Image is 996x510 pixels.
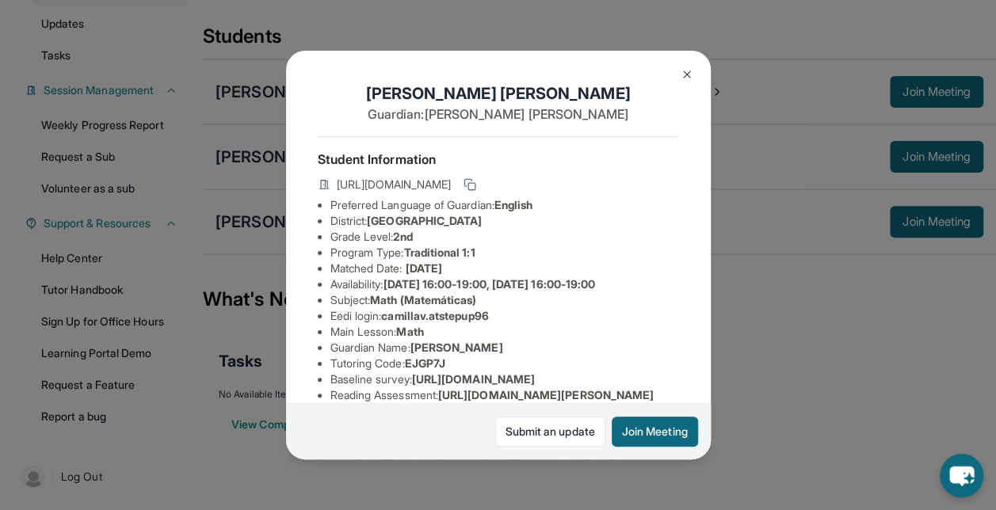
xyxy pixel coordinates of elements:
p: Guardian: [PERSON_NAME] [PERSON_NAME] [318,105,679,124]
span: Math (Matemáticas) [370,293,476,306]
span: [URL][DOMAIN_NAME] [337,177,451,192]
h1: [PERSON_NAME] [PERSON_NAME] [318,82,679,105]
li: Program Type: [330,245,679,261]
span: English [494,198,533,211]
li: Eedi login : [330,308,679,324]
button: chat-button [940,454,983,497]
button: Copy link [460,175,479,194]
li: Guardian Name : [330,340,679,356]
li: Baseline survey : [330,371,679,387]
span: Traditional 1:1 [403,245,475,259]
h4: Student Information [318,150,679,169]
span: camillav.atstepup96 [381,309,488,322]
span: Math [396,325,423,338]
li: Grade Level: [330,229,679,245]
li: Tutoring Code : [330,356,679,371]
span: EJGP7J [405,356,445,370]
span: [PERSON_NAME] [410,341,503,354]
a: Submit an update [495,417,605,447]
span: [URL][DOMAIN_NAME] [412,372,535,386]
li: Preferred Language of Guardian: [330,197,679,213]
span: 2nd [393,230,412,243]
li: Main Lesson : [330,324,679,340]
span: [URL][DOMAIN_NAME][PERSON_NAME] [438,388,654,402]
li: Reading Assessment : [330,387,679,403]
span: [DATE] 16:00-19:00, [DATE] 16:00-19:00 [383,277,595,291]
li: District: [330,213,679,229]
li: Subject : [330,292,679,308]
button: Join Meeting [612,417,698,447]
li: Matched Date: [330,261,679,276]
li: Availability: [330,276,679,292]
img: Close Icon [681,68,693,81]
span: [DATE] [406,261,442,275]
span: [GEOGRAPHIC_DATA] [367,214,482,227]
